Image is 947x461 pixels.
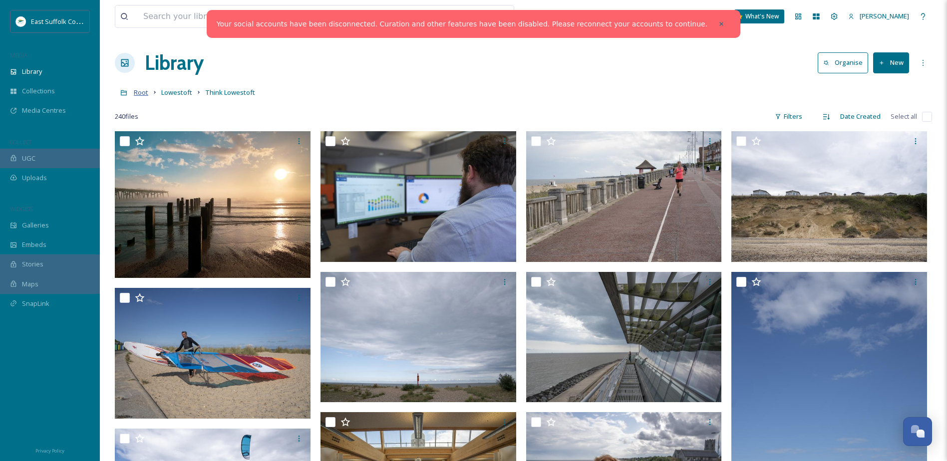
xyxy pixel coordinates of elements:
[145,48,204,78] a: Library
[22,221,49,230] span: Galleries
[835,107,886,126] div: Date Created
[161,86,192,98] a: Lowestoft
[134,88,148,97] span: Root
[205,88,255,97] span: Think Lowestoft
[873,52,909,73] button: New
[450,6,509,26] a: View all files
[10,51,27,59] span: MEDIA
[320,272,516,403] img: SB307656-Think%20Lowestoft.jpg
[903,417,932,446] button: Open Chat
[22,279,38,289] span: Maps
[134,86,148,98] a: Root
[205,86,255,98] a: Think Lowestoft
[22,240,46,249] span: Embeds
[16,16,26,26] img: ESC%20Logo.png
[10,138,31,146] span: COLLECT
[31,16,90,26] span: East Suffolk Council
[818,52,868,73] button: Organise
[22,259,43,269] span: Stories
[818,52,873,73] a: Organise
[22,106,66,115] span: Media Centres
[22,173,47,183] span: Uploads
[115,288,311,419] img: SB307620-Think%20Lowestoft.jpg
[734,9,784,23] a: What's New
[526,272,722,403] img: SB307536-Think%20Lowestoft.jpg
[843,6,914,26] a: [PERSON_NAME]
[22,86,55,96] span: Collections
[526,131,722,262] img: SB307683-Think%20Lowestoft.jpg
[35,444,64,456] a: Privacy Policy
[161,88,192,97] span: Lowestoft
[115,112,138,121] span: 240 file s
[731,131,927,262] img: SB307639-Think%20Lowestoft.jpg
[770,107,807,126] div: Filters
[22,154,35,163] span: UGC
[35,448,64,454] span: Privacy Policy
[10,205,33,213] span: WIDGETS
[891,112,917,121] span: Select all
[22,299,49,308] span: SnapLink
[22,67,42,76] span: Library
[320,131,516,262] img: SB307546-Think%20Lowestoft.jpg
[138,5,414,27] input: Search your library
[860,11,909,20] span: [PERSON_NAME]
[115,131,311,278] img: Lowestoft - credit Darren Kirby.jpg
[217,19,707,29] a: Your social accounts have been disconnected. Curation and other features have been disabled. Plea...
